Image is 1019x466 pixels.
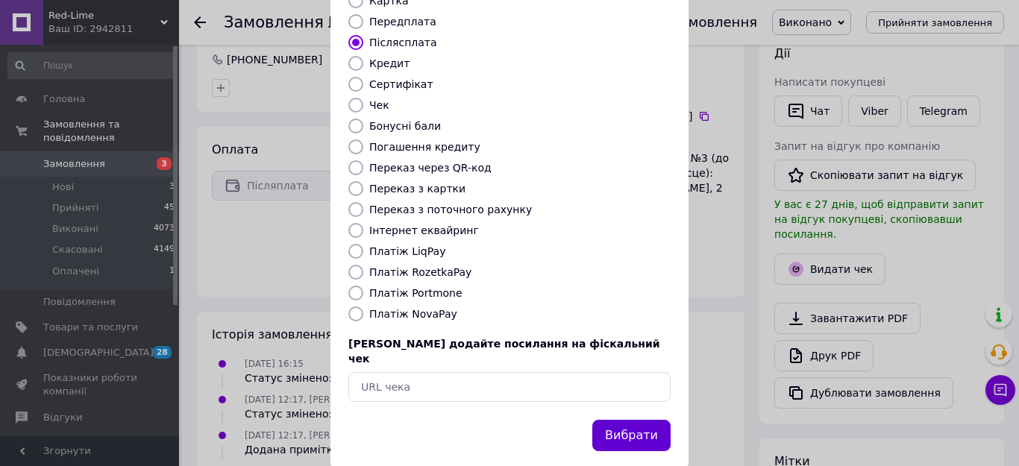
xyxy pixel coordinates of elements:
[369,16,436,28] label: Передплата
[369,162,492,174] label: Переказ через QR-код
[348,372,671,402] input: URL чека
[369,204,532,215] label: Переказ з поточного рахунку
[369,99,389,111] label: Чек
[369,183,465,195] label: Переказ з картки
[369,120,441,132] label: Бонусні бали
[369,287,463,299] label: Платіж Portmone
[369,37,437,48] label: Післясплата
[369,78,433,90] label: Сертифікат
[369,141,480,153] label: Погашення кредиту
[369,245,445,257] label: Платіж LiqPay
[348,338,660,365] span: [PERSON_NAME] додайте посилання на фіскальний чек
[592,420,671,452] button: Вибрати
[369,57,410,69] label: Кредит
[369,266,471,278] label: Платіж RozetkaPay
[369,308,457,320] label: Платіж NovaPay
[369,224,479,236] label: Інтернет еквайринг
